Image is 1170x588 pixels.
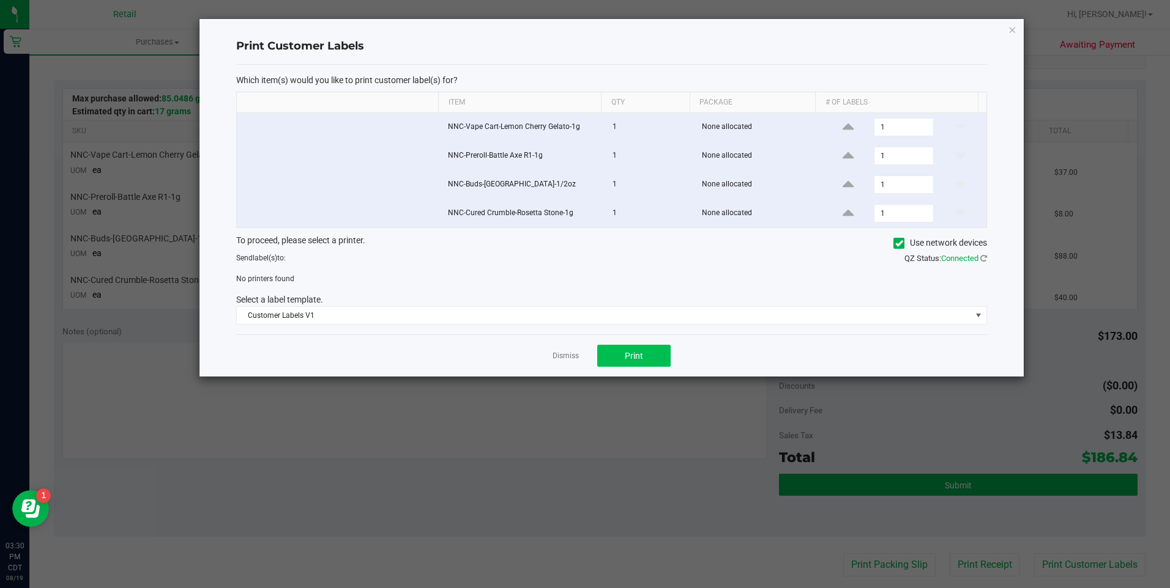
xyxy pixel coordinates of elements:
[253,254,277,262] span: label(s)
[36,488,51,503] iframe: Resource center unread badge
[236,254,286,262] span: Send to:
[237,307,971,324] span: Customer Labels V1
[605,199,695,227] td: 1
[625,351,643,361] span: Print
[893,237,987,249] label: Use network devices
[605,113,695,142] td: 1
[605,171,695,199] td: 1
[605,142,695,171] td: 1
[690,92,815,113] th: Package
[815,92,978,113] th: # of labels
[441,199,605,227] td: NNC-Cured Crumble-Rosetta Stone-1g
[601,92,690,113] th: Qty
[236,39,987,54] h4: Print Customer Labels
[441,142,605,171] td: NNC-Preroll-Battle Axe R1-1g
[695,171,822,199] td: None allocated
[941,254,978,263] span: Connected
[695,199,822,227] td: None allocated
[12,490,49,527] iframe: Resource center
[236,274,294,283] span: No printers found
[553,351,579,361] a: Dismiss
[441,113,605,142] td: NNC-Vape Cart-Lemon Cherry Gelato-1g
[904,254,987,263] span: QZ Status:
[438,92,601,113] th: Item
[695,142,822,171] td: None allocated
[227,234,996,252] div: To proceed, please select a printer.
[597,345,671,367] button: Print
[227,293,996,306] div: Select a label template.
[441,171,605,199] td: NNC-Buds-[GEOGRAPHIC_DATA]-1/2oz
[695,113,822,142] td: None allocated
[236,75,987,86] p: Which item(s) would you like to print customer label(s) for?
